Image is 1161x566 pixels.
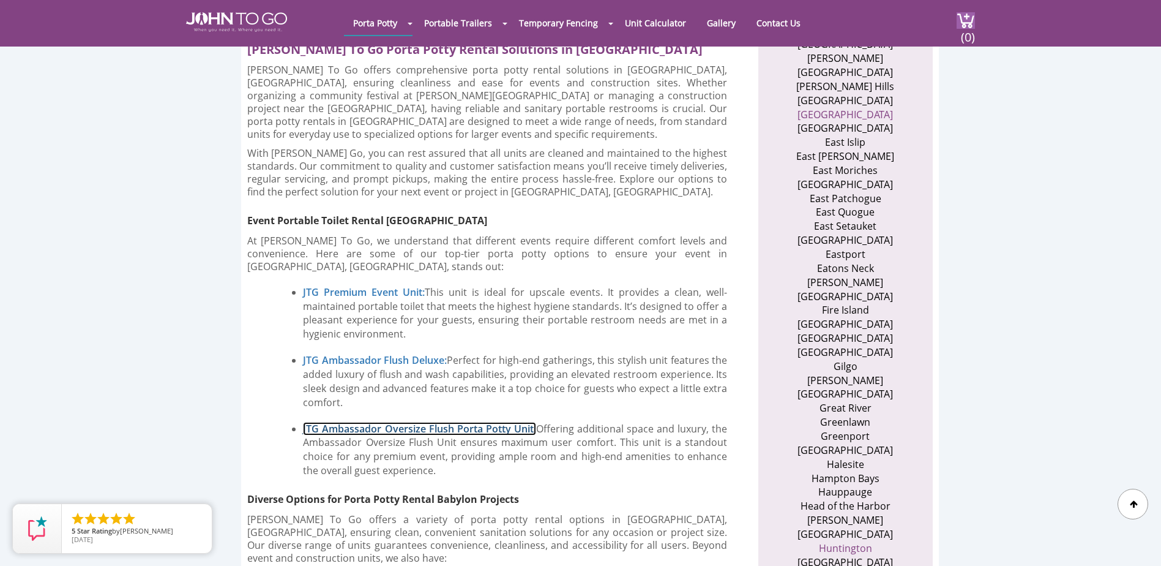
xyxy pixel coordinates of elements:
[415,11,501,35] a: Portable Trailers
[77,526,112,535] span: Star Rating
[786,401,905,415] li: Great River
[786,458,905,472] li: Halesite
[786,205,905,219] li: East Quogue
[303,422,727,478] p: Offering additional space and luxury, the Ambassador Oversize Flush Unit ensures maximum user com...
[786,303,905,317] li: Fire Island
[344,11,406,35] a: Porta Potty
[786,219,905,233] li: East Setauket
[120,526,173,535] span: [PERSON_NAME]
[786,485,905,499] li: Hauppauge
[786,415,905,429] li: Greenlawn
[786,513,905,527] li: [PERSON_NAME]
[247,235,728,273] p: At [PERSON_NAME] To Go, we understand that different events require different comfort levels and ...
[786,290,905,304] li: [GEOGRAPHIC_DATA]
[70,511,85,526] li: 
[83,511,98,526] li: 
[786,178,905,192] li: [GEOGRAPHIC_DATA]
[122,511,136,526] li: 
[786,80,905,94] li: [PERSON_NAME] Hills
[786,121,905,135] li: [GEOGRAPHIC_DATA]
[786,331,905,345] li: [GEOGRAPHIC_DATA]
[786,192,905,206] li: East Patchogue
[96,511,111,526] li: 
[960,19,975,45] span: (0)
[247,205,712,228] h3: Event Portable Toilet Rental [GEOGRAPHIC_DATA]
[303,353,727,409] p: Perfect for high-end gatherings, this stylish unit features the added luxury of flush and wash ca...
[786,262,905,276] li: Eatons Neck
[303,422,536,436] a: JTG Ambassador Oversize Flush Porta Potty Unit:
[247,36,738,58] h2: [PERSON_NAME] To Go Porta Potty Rental Solutions in [GEOGRAPHIC_DATA]
[72,527,202,536] span: by
[786,233,905,247] li: [GEOGRAPHIC_DATA]
[786,374,905,402] li: [PERSON_NAME][GEOGRAPHIC_DATA]
[819,541,872,555] a: Huntington
[247,147,728,198] p: With [PERSON_NAME] Go, you can rest assured that all units are cleaned and maintained to the high...
[786,149,905,164] li: East [PERSON_NAME]
[786,443,905,458] li: [GEOGRAPHIC_DATA]
[247,64,728,141] p: [PERSON_NAME] To Go offers comprehensive porta potty rental solutions in [GEOGRAPHIC_DATA], [GEOG...
[616,11,695,35] a: Unit Calculator
[957,12,975,29] img: cart a
[72,535,93,544] span: [DATE]
[786,164,905,178] li: East Moriches
[786,317,905,331] li: [GEOGRAPHIC_DATA]
[186,12,287,32] img: JOHN to go
[510,11,607,35] a: Temporary Fencing
[303,353,447,367] a: JTG Ambassador Flush Deluxe:
[786,429,905,443] li: Greenport
[25,516,50,541] img: Review Rating
[786,276,905,290] li: [PERSON_NAME]
[247,513,728,565] p: [PERSON_NAME] To Go offers a variety of porta potty rental options in [GEOGRAPHIC_DATA], [GEOGRAP...
[303,285,727,341] p: This unit is ideal for upscale events. It provides a clean, well-maintained portable toilet that ...
[786,360,905,374] li: Gilgo
[786,51,905,80] li: [PERSON_NAME][GEOGRAPHIC_DATA]
[747,11,810,35] a: Contact Us
[698,11,745,35] a: Gallery
[303,285,425,299] a: JTG Premium Event Unit:
[786,527,905,541] li: [GEOGRAPHIC_DATA]
[786,135,905,149] li: East Islip
[786,345,905,360] li: [GEOGRAPHIC_DATA]
[786,499,905,513] li: Head of the Harbor
[247,484,712,508] h3: Diverse Options for Porta Potty Rental Babylon Projects
[72,526,75,535] span: 5
[786,94,905,108] li: [GEOGRAPHIC_DATA]
[109,511,124,526] li: 
[786,247,905,262] li: Eastport
[797,108,893,121] a: [GEOGRAPHIC_DATA]
[786,472,905,486] li: Hampton Bays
